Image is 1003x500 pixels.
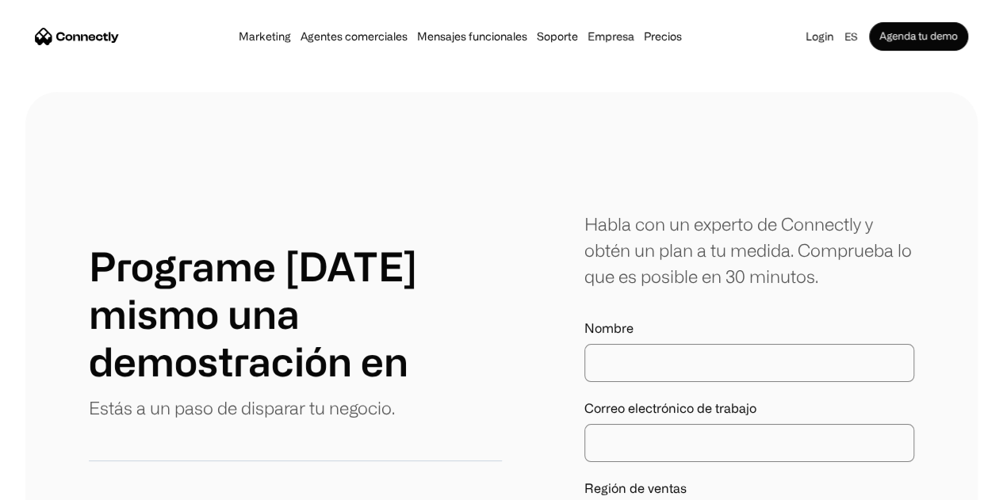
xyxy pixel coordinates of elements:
ul: Language list [32,472,95,494]
aside: Language selected: Español [16,471,95,494]
label: Correo electrónico de trabajo [584,401,914,416]
p: Estás a un paso de disparar tu negocio. [89,395,395,421]
a: Login [801,25,838,48]
div: es [838,25,869,48]
label: Región de ventas [584,481,914,496]
div: Empresa [588,25,634,48]
div: Empresa [583,25,639,48]
div: es [844,25,857,48]
div: Habla con un experto de Connectly y obtén un plan a tu medida. Comprueba lo que es posible en 30 ... [584,211,914,289]
a: Precios [639,30,687,43]
a: Soporte [532,30,583,43]
h1: Programe [DATE] mismo una demostración en [89,242,502,385]
a: Agentes comerciales [296,30,412,43]
a: Mensajes funcionales [412,30,532,43]
a: home [35,25,119,48]
label: Nombre [584,321,914,336]
a: Marketing [234,30,296,43]
a: Agenda tu demo [869,22,968,51]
